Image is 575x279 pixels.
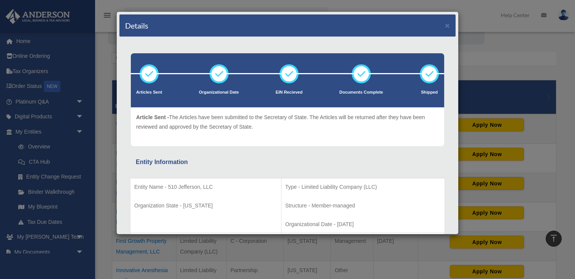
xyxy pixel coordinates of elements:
[285,220,441,229] p: Organizational Date - [DATE]
[134,201,277,210] p: Organization State - [US_STATE]
[445,21,450,29] button: ×
[136,114,169,120] span: Article Sent -
[136,157,439,167] div: Entity Information
[134,182,277,192] p: Entity Name - 510 Jefferson, LLC
[136,113,439,131] p: The Articles have been submitted to the Secretary of State. The Articles will be returned after t...
[125,20,148,31] h4: Details
[285,201,441,210] p: Structure - Member-managed
[339,89,383,96] p: Documents Complete
[276,89,303,96] p: EIN Recieved
[136,89,162,96] p: Articles Sent
[285,182,441,192] p: Type - Limited Liability Company (LLC)
[199,89,239,96] p: Organizational Date
[420,89,439,96] p: Shipped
